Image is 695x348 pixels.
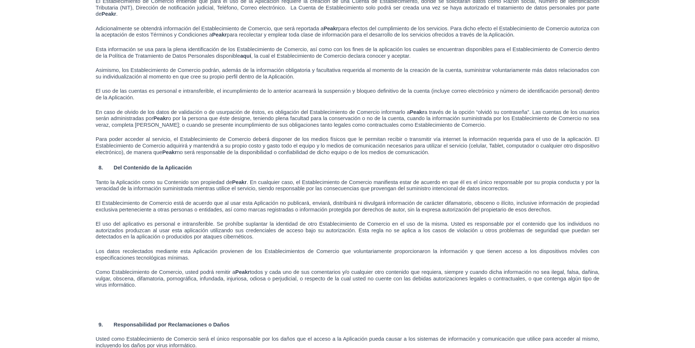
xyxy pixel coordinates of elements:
[96,26,601,38] span: para efectos del cumplimiento de los servicios. Para dicho efecto el Establecimiento de Comercio ...
[212,32,227,38] span: Peakr
[96,269,235,275] span: Como Establecimiento de Comercio, usted podrá remitir a
[153,115,168,121] span: Peakr
[96,221,601,240] span: El uso del aplicativo es personal e intransferible. Se prohíbe suplantar la identidad de otro Est...
[177,149,429,155] span: no será responsable de la disponibilidad o confiabilidad de dicho equipo o de los medios de comun...
[114,165,192,171] span: Del Contenido de la Aplicación
[96,88,601,100] span: El uso de las cuentas es personal e intransferible, el incumplimiento de lo anterior acarreará la...
[96,269,601,288] span: todos y cada uno de sus comentarios y/o cualquier otro contenido que requiera, siempre y cuando d...
[227,32,515,38] span: para recolectar y emplear toda clase de información para el desarrollo de los servicios ofrecidos...
[162,149,177,155] span: Peakr
[96,248,601,261] span: Los datos recolectados mediante esta Aplicación provienen de los Establecimientos de Comercio que...
[240,53,251,59] a: aquí
[96,26,323,31] span: Adicionalmente se obtendrá información del Establecimiento de Comercio, que será reportada a
[410,109,425,115] span: Peakr
[232,179,247,185] span: Peakr
[101,11,116,17] span: Peakr
[114,322,230,328] span: Responsabilidad por Reclamaciones o Daños
[96,109,601,122] span: a través de la opción “olvidó su contraseña”. Las cuentas de los usuarios serán administradas por
[96,200,601,213] span: El Establecimiento de Comercio está de acuerdo que al usar esta Aplicación no publicará, enviará,...
[323,26,338,31] span: Peakr
[96,46,601,59] span: Esta información se usa para la plena identificación de los Establecimiento de Comercio, así como...
[116,11,118,17] span: .
[96,115,601,128] span: o por la persona que éste designe, teniendo plena facultad para la conservación o no de la cuenta...
[96,136,601,155] span: Para poder acceder al servicio, el Establecimiento de Comercio deberá disponer de los medios físi...
[96,67,601,80] span: Asimismo, los Establecimiento de Comercio podrán, además de la información obligatoria y facultat...
[251,53,411,59] span: , la cual el Establecimiento de Comercio declara conocer y aceptar.
[96,109,410,115] span: En caso de olvido de los datos de validación o de usurpación de éstos, es obligación del Establec...
[96,179,601,192] span: . En cualquier caso, el Establecimiento de Comercio manifiesta estar de acuerdo en que él es el ú...
[96,179,232,185] span: Tanto la Aplicación como su Contenido son propiedad de
[235,269,250,275] span: Peakr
